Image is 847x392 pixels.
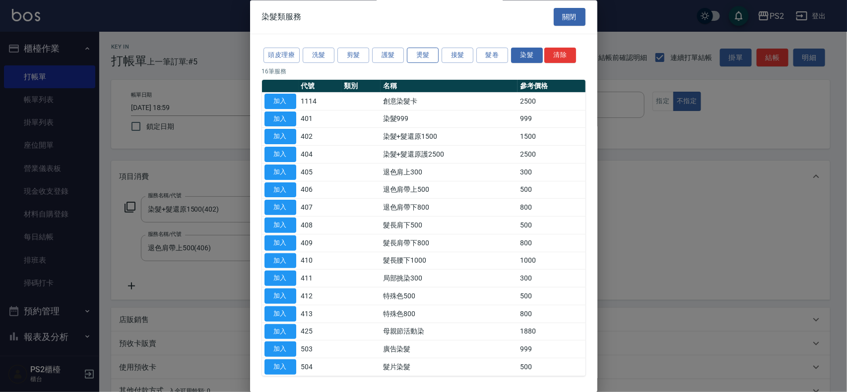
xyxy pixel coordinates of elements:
td: 405 [299,164,342,181]
button: 加入 [264,129,296,145]
td: 創意染髮卡 [381,93,518,111]
td: 300 [518,164,585,181]
td: 特殊色800 [381,305,518,323]
td: 408 [299,217,342,234]
button: 關閉 [554,8,586,26]
button: 洗髮 [303,48,334,63]
td: 800 [518,234,585,252]
button: 加入 [264,253,296,269]
button: 髮卷 [476,48,508,63]
button: 加入 [264,112,296,127]
th: 類別 [341,80,381,93]
button: 頭皮理療 [263,48,300,63]
button: 加入 [264,165,296,180]
td: 廣告染髮 [381,340,518,358]
td: 1500 [518,128,585,146]
td: 999 [518,111,585,128]
td: 髮長肩帶下800 [381,234,518,252]
button: 接髮 [442,48,473,63]
button: 加入 [264,289,296,304]
td: 染髮999 [381,111,518,128]
button: 剪髮 [337,48,369,63]
td: 1114 [299,93,342,111]
td: 407 [299,199,342,217]
th: 參考價格 [518,80,585,93]
td: 425 [299,323,342,341]
button: 加入 [264,360,296,375]
button: 加入 [264,271,296,286]
td: 800 [518,305,585,323]
td: 髮長腰下1000 [381,252,518,270]
td: 404 [299,146,342,164]
th: 名稱 [381,80,518,93]
td: 500 [518,217,585,234]
button: 加入 [264,147,296,163]
td: 2500 [518,93,585,111]
button: 加入 [264,200,296,216]
td: 413 [299,305,342,323]
button: 加入 [264,182,296,198]
td: 999 [518,340,585,358]
button: 加入 [264,235,296,251]
td: 504 [299,358,342,376]
button: 護髮 [372,48,404,63]
td: 染髮+髮還原1500 [381,128,518,146]
td: 500 [518,358,585,376]
button: 燙髮 [407,48,439,63]
th: 代號 [299,80,342,93]
button: 加入 [264,218,296,233]
td: 髮長肩下500 [381,217,518,234]
td: 406 [299,181,342,199]
button: 染髮 [511,48,543,63]
td: 母親節活動染 [381,323,518,341]
td: 染髮+髮還原護2500 [381,146,518,164]
td: 1000 [518,252,585,270]
td: 402 [299,128,342,146]
td: 401 [299,111,342,128]
td: 1880 [518,323,585,341]
p: 16 筆服務 [262,67,586,76]
td: 800 [518,199,585,217]
td: 411 [299,270,342,287]
td: 500 [518,181,585,199]
td: 300 [518,270,585,287]
button: 加入 [264,342,296,357]
td: 410 [299,252,342,270]
td: 409 [299,234,342,252]
td: 503 [299,340,342,358]
button: 加入 [264,306,296,322]
td: 特殊色500 [381,287,518,305]
td: 412 [299,287,342,305]
td: 退色肩上300 [381,164,518,181]
td: 退色肩帶下800 [381,199,518,217]
td: 500 [518,287,585,305]
td: 髮片染髮 [381,358,518,376]
td: 2500 [518,146,585,164]
td: 局部挑染300 [381,270,518,287]
button: 加入 [264,94,296,109]
span: 染髮類服務 [262,12,302,22]
button: 加入 [264,324,296,339]
button: 清除 [544,48,576,63]
td: 退色肩帶上500 [381,181,518,199]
